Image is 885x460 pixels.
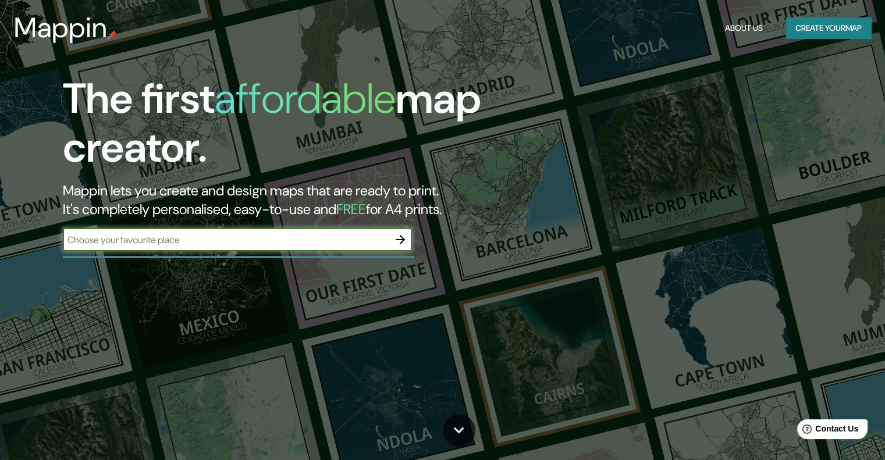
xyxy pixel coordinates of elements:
iframe: Help widget launcher [781,415,872,447]
h2: Mappin lets you create and design maps that are ready to print. It's completely personalised, eas... [63,181,506,219]
h1: The first map creator. [63,74,506,181]
button: About Us [720,17,767,39]
img: mappin-pin [108,30,117,40]
h5: FREE [336,200,366,218]
h1: affordable [215,72,396,126]
input: Choose your favourite place [63,233,389,247]
button: Create yourmap [786,17,871,39]
h3: Mappin [14,12,108,44]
